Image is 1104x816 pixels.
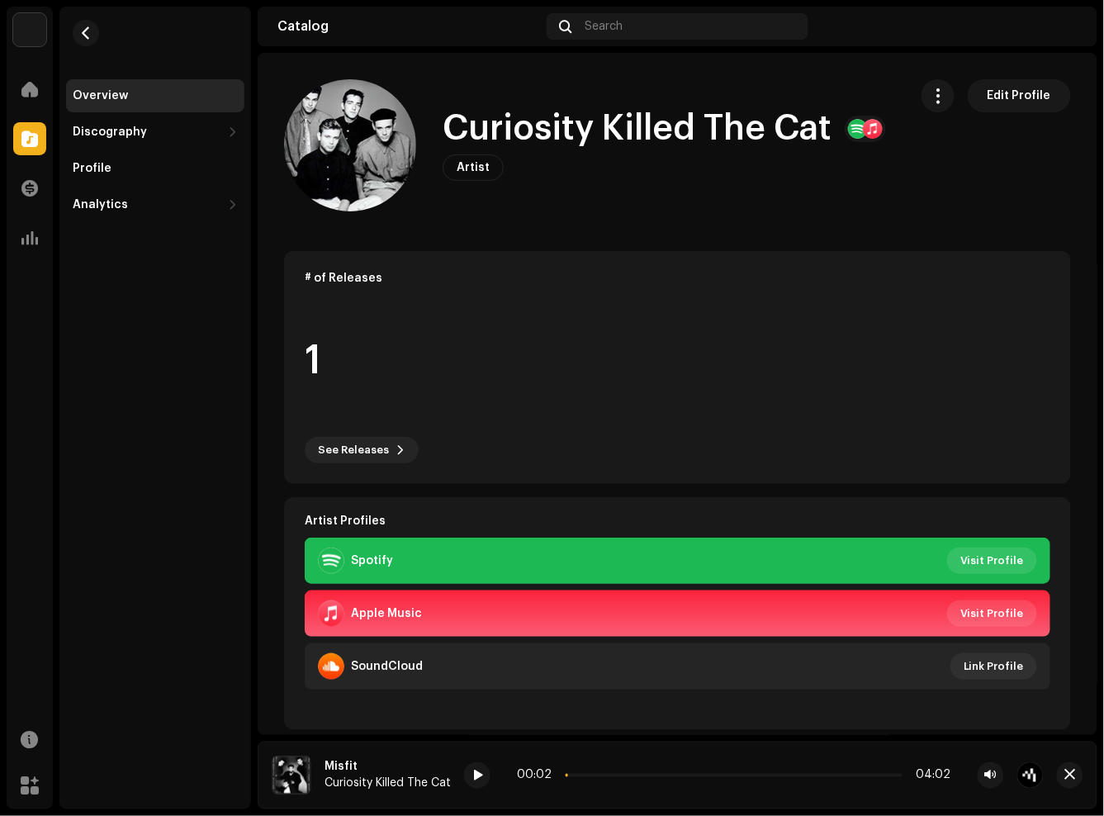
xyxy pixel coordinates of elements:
[318,434,389,467] span: See Releases
[351,607,422,620] div: Apple Music
[960,544,1024,577] span: Visit Profile
[909,769,951,782] div: 04:02
[66,79,244,112] re-m-nav-item: Overview
[947,548,1037,574] button: Visit Profile
[284,251,1071,484] re-o-card-data: # of Releases
[325,761,451,774] div: Misfit
[960,597,1024,630] span: Visit Profile
[73,126,147,139] div: Discography
[964,650,1024,683] span: Link Profile
[457,162,490,173] span: Artist
[325,777,451,790] div: Curiosity Killed The Cat
[351,660,423,673] div: SoundCloud
[284,79,416,211] img: edc022c9-0810-4f29-8c58-d623cc780b94
[13,13,46,46] img: 0029baec-73b5-4e5b-bf6f-b72015a23c67
[305,515,386,528] strong: Artist Profiles
[585,20,623,33] span: Search
[305,437,419,463] button: See Releases
[305,272,1050,285] div: # of Releases
[66,116,244,149] re-m-nav-dropdown: Discography
[443,110,832,148] h1: Curiosity Killed The Cat
[277,20,540,33] div: Catalog
[272,756,311,795] img: ee131f76-46d7-4898-8d7b-647443bf758d
[73,198,128,211] div: Analytics
[73,162,111,175] div: Profile
[1051,13,1078,40] img: 1b2f6ba0-9592-4cb9-a9c9-59d21a4724ca
[947,600,1037,627] button: Visit Profile
[517,769,559,782] div: 00:02
[351,554,393,567] div: Spotify
[968,79,1071,112] button: Edit Profile
[73,89,128,102] div: Overview
[66,152,244,185] re-m-nav-item: Profile
[66,188,244,221] re-m-nav-dropdown: Analytics
[950,653,1037,680] button: Link Profile
[988,79,1051,112] span: Edit Profile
